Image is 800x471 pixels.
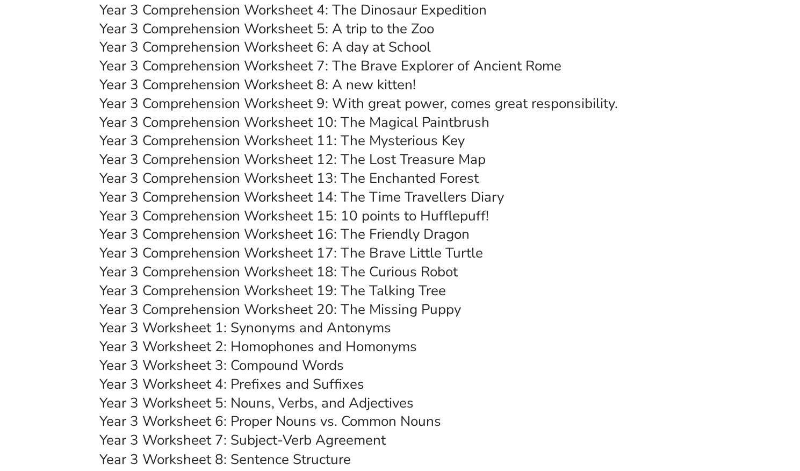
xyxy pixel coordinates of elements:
[99,300,461,319] a: Year 3 Comprehension Worksheet 20: The Missing Puppy
[99,56,561,75] a: Year 3 Comprehension Worksheet 7: The Brave Explorer of Ancient Rome
[99,188,504,206] a: Year 3 Comprehension Worksheet 14: The Time Travellers Diary
[99,318,391,337] a: Year 3 Worksheet 1: Synonyms and Antonyms
[99,431,386,449] a: Year 3 Worksheet 7: Subject-Verb Agreement
[99,206,489,225] a: Year 3 Comprehension Worksheet 15: 10 points to Hufflepuff!
[99,262,458,281] a: Year 3 Comprehension Worksheet 18: The Curious Robot
[99,356,344,375] a: Year 3 Worksheet 3: Compound Words
[99,169,479,188] a: Year 3 Comprehension Worksheet 13: The Enchanted Forest
[99,19,434,38] a: Year 3 Comprehension Worksheet 5: A trip to the Zoo
[99,113,489,132] a: Year 3 Comprehension Worksheet 10: The Magical Paintbrush
[99,225,470,244] a: Year 3 Comprehension Worksheet 16: The Friendly Dragon
[99,281,446,300] a: Year 3 Comprehension Worksheet 19: The Talking Tree
[99,75,416,94] a: Year 3 Comprehension Worksheet 8: A new kitten!
[99,244,483,262] a: Year 3 Comprehension Worksheet 17: The Brave Little Turtle
[621,349,800,471] iframe: Chat Widget
[99,150,486,169] a: Year 3 Comprehension Worksheet 12: The Lost Treasure Map
[99,412,441,431] a: Year 3 Worksheet 6: Proper Nouns vs. Common Nouns
[99,394,414,412] a: Year 3 Worksheet 5: Nouns, Verbs, and Adjectives
[99,38,431,56] a: Year 3 Comprehension Worksheet 6: A day at School
[99,337,417,356] a: Year 3 Worksheet 2: Homophones and Homonyms
[99,131,465,150] a: Year 3 Comprehension Worksheet 11: The Mysterious Key
[99,449,351,468] a: Year 3 Worksheet 8: Sentence Structure
[99,375,364,394] a: Year 3 Worksheet 4: Prefixes and Suffixes
[99,94,618,113] a: Year 3 Comprehension Worksheet 9: With great power, comes great responsibility.
[99,1,487,19] a: Year 3 Comprehension Worksheet 4: The Dinosaur Expedition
